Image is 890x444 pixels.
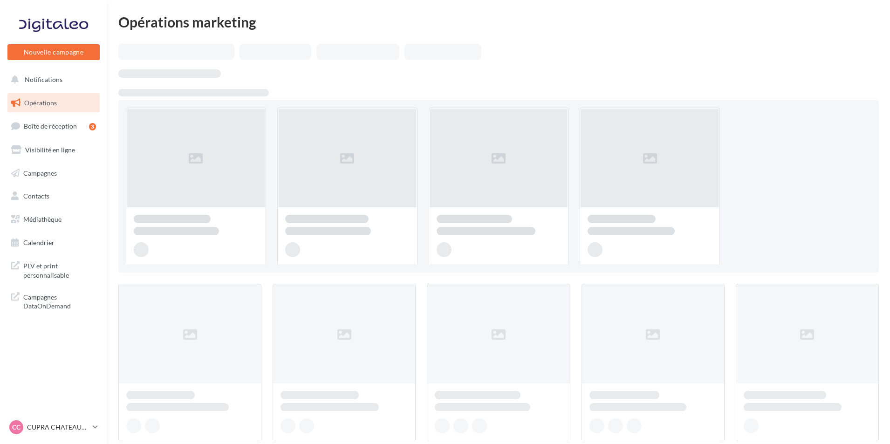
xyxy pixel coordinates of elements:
span: Notifications [25,75,62,83]
a: Contacts [6,186,102,206]
a: Campagnes DataOnDemand [6,287,102,314]
span: Contacts [23,192,49,200]
span: Campagnes DataOnDemand [23,291,96,311]
a: PLV et print personnalisable [6,256,102,283]
a: Boîte de réception3 [6,116,102,136]
span: CC [12,423,21,432]
button: Notifications [6,70,98,89]
span: Opérations [24,99,57,107]
p: CUPRA CHATEAUROUX [27,423,89,432]
span: Boîte de réception [24,122,77,130]
a: CC CUPRA CHATEAUROUX [7,418,100,436]
span: Campagnes [23,169,57,177]
a: Calendrier [6,233,102,253]
div: 3 [89,123,96,130]
span: PLV et print personnalisable [23,260,96,280]
a: Visibilité en ligne [6,140,102,160]
button: Nouvelle campagne [7,44,100,60]
div: Opérations marketing [118,15,879,29]
a: Opérations [6,93,102,113]
a: Campagnes [6,164,102,183]
span: Médiathèque [23,215,62,223]
span: Visibilité en ligne [25,146,75,154]
a: Médiathèque [6,210,102,229]
span: Calendrier [23,239,55,246]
